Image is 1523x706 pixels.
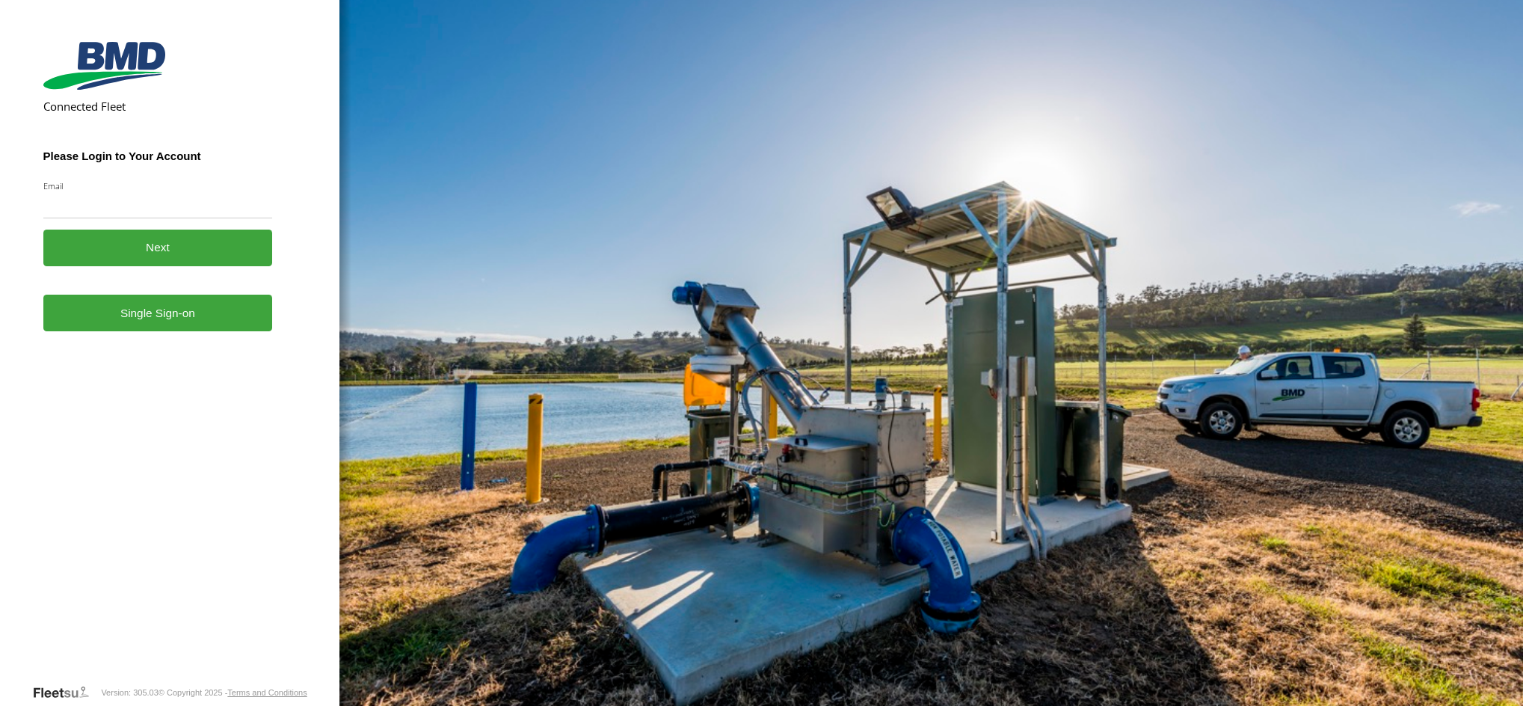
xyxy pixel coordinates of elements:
a: Terms and Conditions [227,688,307,697]
h2: Connected Fleet [43,99,273,114]
a: Visit our Website [32,685,101,700]
div: © Copyright 2025 - [159,688,307,697]
div: Version: 305.03 [101,688,158,697]
label: Email [43,180,273,191]
img: BMD [43,42,165,90]
button: Next [43,230,273,266]
a: Single Sign-on [43,295,273,331]
h3: Please Login to Your Account [43,150,273,162]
